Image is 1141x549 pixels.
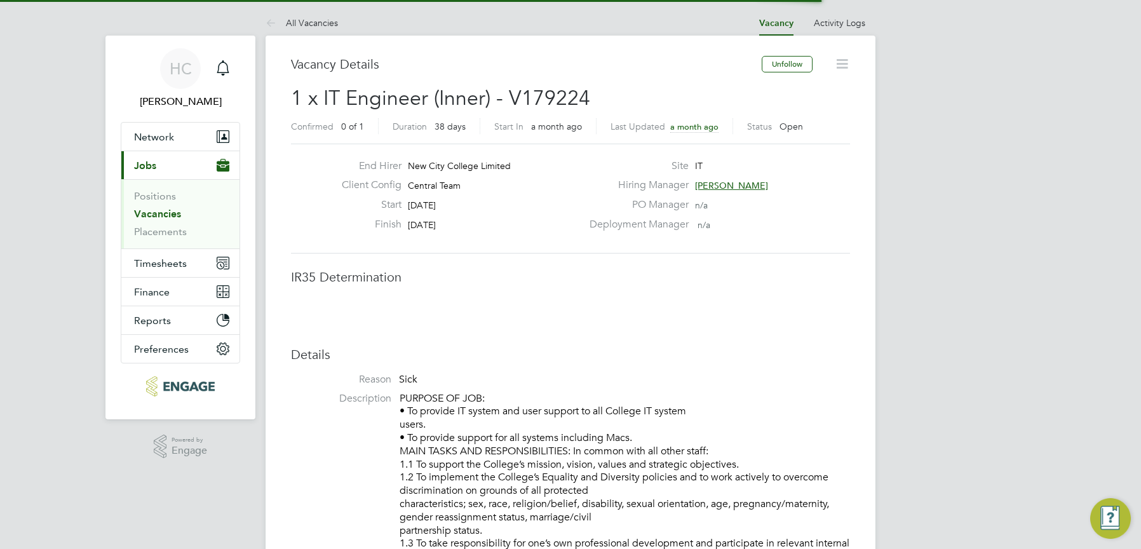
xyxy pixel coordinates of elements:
[134,131,174,143] span: Network
[134,190,176,202] a: Positions
[121,249,240,277] button: Timesheets
[332,159,402,173] label: End Hirer
[291,121,334,132] label: Confirmed
[332,218,402,231] label: Finish
[494,121,523,132] label: Start In
[291,269,850,285] h3: IR35 Determination
[814,17,865,29] a: Activity Logs
[121,179,240,248] div: Jobs
[121,278,240,306] button: Finance
[408,200,436,211] span: [DATE]
[670,121,719,132] span: a month ago
[172,445,207,456] span: Engage
[121,48,240,109] a: HC[PERSON_NAME]
[341,121,364,132] span: 0 of 1
[582,159,689,173] label: Site
[134,159,156,172] span: Jobs
[408,219,436,231] span: [DATE]
[291,373,391,386] label: Reason
[435,121,466,132] span: 38 days
[121,151,240,179] button: Jobs
[695,180,768,191] span: [PERSON_NAME]
[170,60,192,77] span: HC
[759,18,793,29] a: Vacancy
[695,160,703,172] span: IT
[332,179,402,192] label: Client Config
[291,56,762,72] h3: Vacancy Details
[399,373,417,386] span: Sick
[1090,498,1131,539] button: Engage Resource Center
[134,257,187,269] span: Timesheets
[582,198,689,212] label: PO Manager
[332,198,402,212] label: Start
[105,36,255,419] nav: Main navigation
[134,315,171,327] span: Reports
[695,200,708,211] span: n/a
[698,219,710,231] span: n/a
[611,121,665,132] label: Last Updated
[121,376,240,396] a: Go to home page
[121,94,240,109] span: Hana Capper
[582,179,689,192] label: Hiring Manager
[154,435,208,459] a: Powered byEngage
[582,218,689,231] label: Deployment Manager
[134,208,181,220] a: Vacancies
[121,123,240,151] button: Network
[291,392,391,405] label: Description
[408,160,511,172] span: New City College Limited
[172,435,207,445] span: Powered by
[121,306,240,334] button: Reports
[393,121,427,132] label: Duration
[134,343,189,355] span: Preferences
[780,121,803,132] span: Open
[408,180,461,191] span: Central Team
[134,286,170,298] span: Finance
[121,335,240,363] button: Preferences
[531,121,582,132] span: a month ago
[266,17,338,29] a: All Vacancies
[747,121,772,132] label: Status
[134,226,187,238] a: Placements
[291,346,850,363] h3: Details
[146,376,214,396] img: tr2rec-logo-retina.png
[762,56,813,72] button: Unfollow
[291,86,590,111] span: 1 x IT Engineer (Inner) - V179224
